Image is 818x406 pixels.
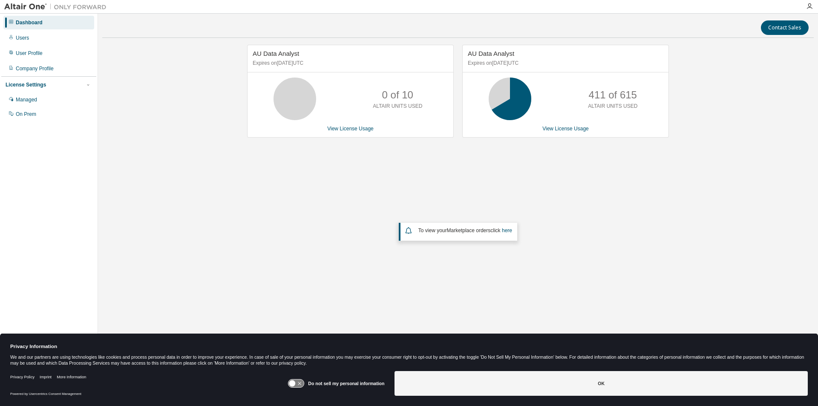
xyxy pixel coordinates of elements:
span: To view your click [418,227,512,233]
p: Expires on [DATE] UTC [253,60,446,67]
span: AU Data Analyst [253,50,299,57]
div: User Profile [16,50,43,57]
a: View License Usage [327,126,374,132]
p: Expires on [DATE] UTC [468,60,661,67]
div: Managed [16,96,37,103]
p: 411 of 615 [589,88,637,102]
p: 0 of 10 [382,88,413,102]
div: Dashboard [16,19,43,26]
em: Marketplace orders [447,227,491,233]
div: License Settings [6,81,46,88]
a: View License Usage [542,126,589,132]
img: Altair One [4,3,111,11]
a: here [502,227,512,233]
button: Contact Sales [761,20,809,35]
div: Company Profile [16,65,54,72]
p: ALTAIR UNITS USED [588,103,637,110]
p: ALTAIR UNITS USED [373,103,422,110]
div: Users [16,35,29,41]
span: AU Data Analyst [468,50,514,57]
div: On Prem [16,111,36,118]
